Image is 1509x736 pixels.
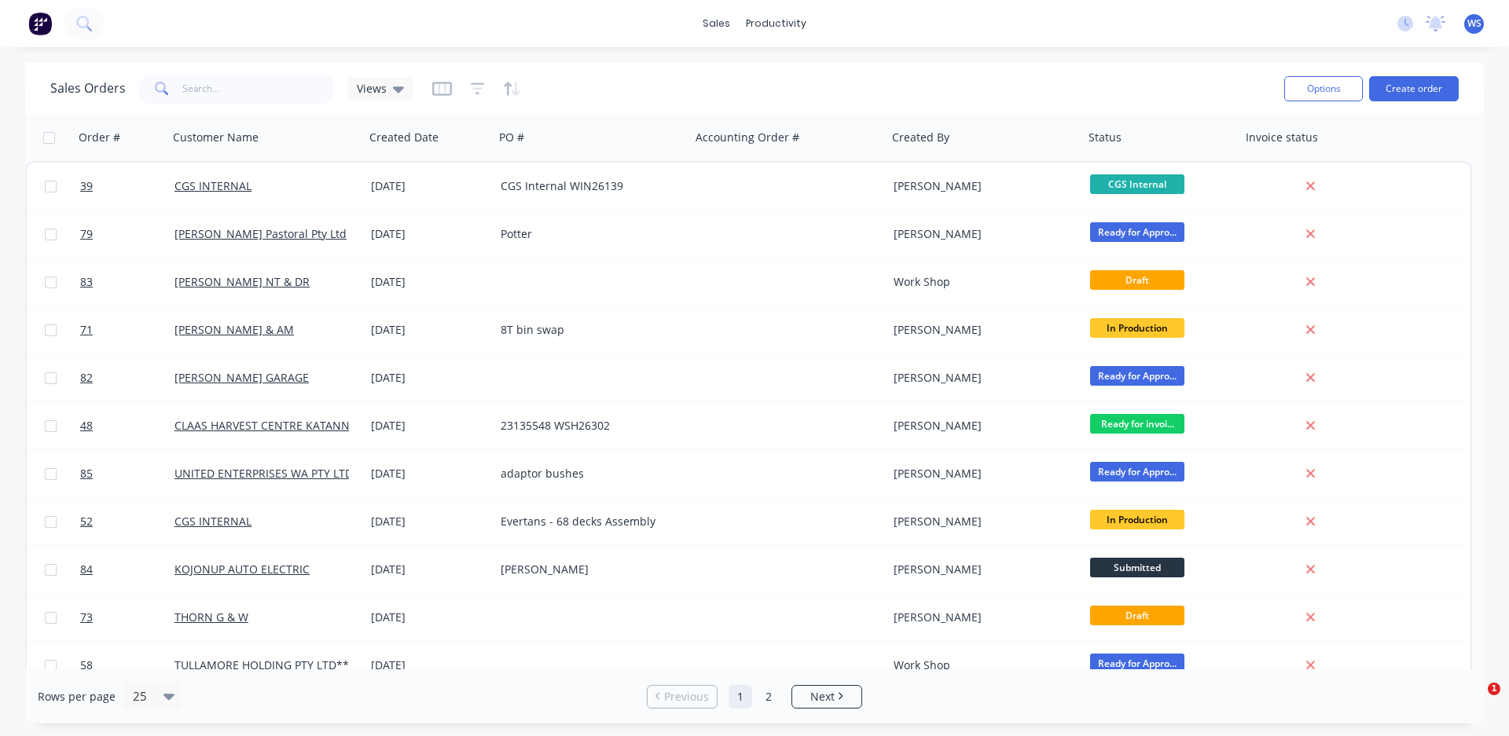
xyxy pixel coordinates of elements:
div: Created Date [369,130,439,145]
span: 48 [80,418,93,434]
span: Next [810,689,835,705]
a: CLAAS HARVEST CENTRE KATANNING [174,418,369,433]
span: 52 [80,514,93,529]
a: UNITED ENTERPRISES WA PTY LTD [174,466,353,481]
div: Status [1089,130,1122,145]
div: productivity [738,12,814,35]
div: 8T bin swap [501,322,675,338]
div: [PERSON_NAME] [894,418,1068,434]
a: [PERSON_NAME] Pastoral Pty Ltd [174,226,347,241]
a: 73 [80,594,174,641]
span: 1 [1488,683,1500,695]
a: [PERSON_NAME] GARAGE [174,370,309,385]
a: THORN G & W [174,610,248,624]
div: [PERSON_NAME] [894,562,1068,577]
a: Page 2 [757,685,780,709]
div: Potter [501,226,675,242]
div: [PERSON_NAME] [894,322,1068,338]
a: 52 [80,498,174,545]
div: Work Shop [894,274,1068,290]
div: [PERSON_NAME] [501,562,675,577]
a: [PERSON_NAME] NT & DR [174,274,310,289]
a: 71 [80,306,174,353]
span: Ready for invoi... [1090,414,1184,434]
span: WS [1467,16,1481,31]
div: Work Shop [894,657,1068,673]
span: Previous [664,689,709,705]
span: Ready for Appro... [1090,222,1184,242]
div: [DATE] [371,514,488,529]
div: [PERSON_NAME] [894,178,1068,194]
div: [DATE] [371,562,488,577]
span: Ready for Appro... [1090,366,1184,386]
div: Accounting Order # [696,130,799,145]
input: Search... [182,73,336,104]
span: Ready for Appro... [1090,654,1184,673]
div: [DATE] [371,226,488,242]
h1: Sales Orders [50,81,126,96]
div: [PERSON_NAME] [894,466,1068,482]
span: 73 [80,610,93,625]
a: 85 [80,450,174,497]
span: 71 [80,322,93,338]
iframe: Intercom live chat [1456,683,1493,720]
a: 58 [80,642,174,689]
a: 84 [80,546,174,593]
div: Order # [79,130,120,145]
div: adaptor bushes [501,466,675,482]
span: 85 [80,466,93,482]
span: 83 [80,274,93,290]
a: 82 [80,354,174,401]
div: 23135548 WSH26302 [501,418,675,434]
div: Created By [892,130,949,145]
span: In Production [1090,510,1184,529]
a: CGS INTERNAL [174,178,251,193]
a: CGS INTERNAL [174,514,251,529]
div: [DATE] [371,466,488,482]
a: [PERSON_NAME] & AM [174,322,294,337]
img: Factory [28,12,52,35]
a: Previous page [648,689,717,705]
div: [DATE] [371,418,488,434]
span: 84 [80,562,93,577]
a: TULLAMORE HOLDING PTY LTD** [174,657,349,672]
div: Invoice status [1246,130,1318,145]
span: Draft [1090,270,1184,290]
a: 39 [80,163,174,210]
span: Views [357,80,387,97]
span: Rows per page [38,689,116,705]
div: [PERSON_NAME] [894,370,1068,386]
div: [PERSON_NAME] [894,610,1068,625]
span: 79 [80,226,93,242]
div: sales [695,12,738,35]
span: Draft [1090,606,1184,625]
a: 48 [80,402,174,449]
span: 58 [80,657,93,673]
div: [DATE] [371,370,488,386]
a: 79 [80,211,174,258]
a: 83 [80,258,174,306]
a: KOJONUP AUTO ELECTRIC [174,562,310,577]
span: CGS Internal [1090,174,1184,194]
span: Ready for Appro... [1090,462,1184,482]
div: Evertans - 68 decks Assembly [501,514,675,529]
a: Next page [792,689,861,705]
button: Create order [1369,76,1459,101]
div: [DATE] [371,610,488,625]
span: 39 [80,178,93,194]
button: Options [1284,76,1363,101]
div: PO # [499,130,524,145]
div: CGS Internal WIN26139 [501,178,675,194]
div: Customer Name [173,130,259,145]
div: [PERSON_NAME] [894,514,1068,529]
div: [DATE] [371,322,488,338]
span: In Production [1090,318,1184,338]
span: 82 [80,370,93,386]
ul: Pagination [641,685,868,709]
div: [DATE] [371,657,488,673]
div: [DATE] [371,178,488,194]
div: [PERSON_NAME] [894,226,1068,242]
a: Page 1 is your current page [729,685,752,709]
div: [DATE] [371,274,488,290]
span: Submitted [1090,558,1184,577]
